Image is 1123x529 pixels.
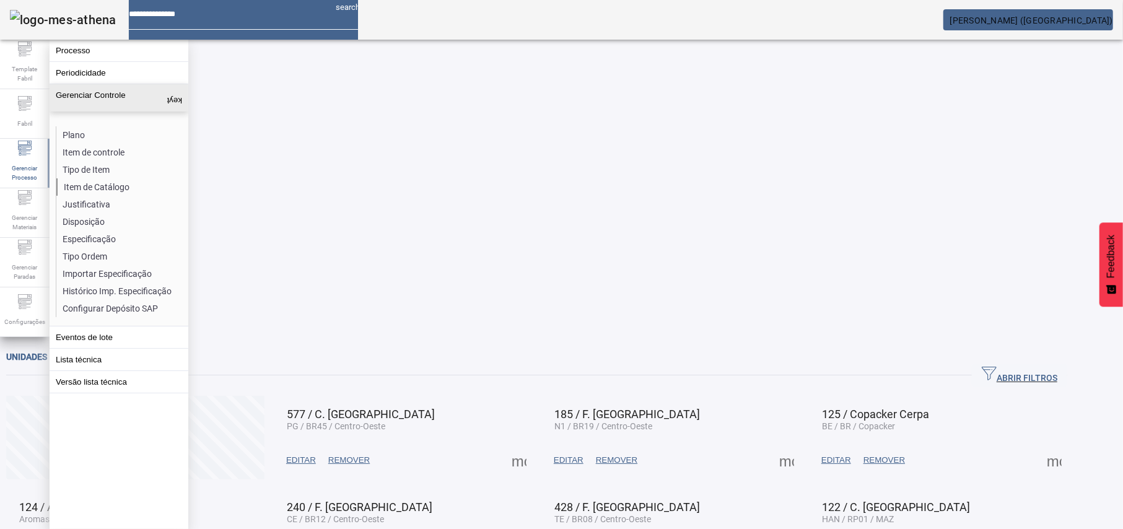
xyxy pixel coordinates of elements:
span: EDITAR [554,454,583,466]
img: logo-mes-athena [10,10,116,30]
button: Mais [776,449,798,471]
button: EDITAR [815,449,857,471]
span: Gerenciar Materiais [6,209,43,235]
span: 122 / C. [GEOGRAPHIC_DATA] [822,501,970,514]
button: Versão lista técnica [50,371,188,393]
span: ABRIR FILTROS [982,366,1057,385]
li: Histórico Imp. Especificação [56,282,188,300]
li: Importar Especificação [56,265,188,282]
span: Fabril [14,115,36,132]
button: REMOVER [322,449,376,471]
span: Configurações [1,313,49,330]
button: REMOVER [857,449,911,471]
mat-icon: keyboard_arrow_up [167,90,182,105]
li: Tipo de Item [56,161,188,178]
button: Mais [508,449,530,471]
span: 185 / F. [GEOGRAPHIC_DATA] [554,408,700,421]
li: Disposição [56,213,188,230]
button: Feedback - Mostrar pesquisa [1099,222,1123,307]
span: 240 / F. [GEOGRAPHIC_DATA] [287,501,432,514]
button: Gerenciar Controle [50,84,188,111]
span: TE / BR08 / Centro-Oeste [554,514,651,524]
span: EDITAR [286,454,316,466]
span: 428 / F. [GEOGRAPHIC_DATA] [554,501,700,514]
span: REMOVER [863,454,905,466]
span: BE / BR / Copacker [822,421,895,431]
span: EDITAR [821,454,851,466]
button: Criar unidade [6,396,264,479]
button: Lista técnica [50,349,188,370]
span: Unidades [6,352,47,362]
li: Configurar Depósito SAP [56,300,188,317]
span: REMOVER [596,454,637,466]
span: [PERSON_NAME] ([GEOGRAPHIC_DATA]) [950,15,1113,25]
button: Periodicidade [50,62,188,84]
li: Especificação [56,230,188,248]
span: Gerenciar Paradas [6,259,43,285]
button: ABRIR FILTROS [972,364,1067,387]
li: Item de Catálogo [56,178,188,196]
span: HAN / RP01 / MAZ [822,514,894,524]
span: CE / BR12 / Centro-Oeste [287,514,384,524]
button: REMOVER [590,449,644,471]
li: Item de controle [56,144,188,161]
span: N1 / BR19 / Centro-Oeste [554,421,652,431]
span: Feedback [1106,235,1117,278]
button: Eventos de lote [50,326,188,348]
li: Justificativa [56,196,188,213]
li: Plano [56,126,188,144]
li: Tipo Ordem [56,248,188,265]
button: Processo [50,40,188,61]
span: 577 / C. [GEOGRAPHIC_DATA] [287,408,435,421]
button: EDITAR [280,449,322,471]
span: Aromas / BRV1 / Verticalizadas [19,514,141,524]
span: 124 / Aromas Verticalizadas [19,501,158,514]
span: 125 / Copacker Cerpa [822,408,929,421]
button: Mais [1043,449,1065,471]
span: PG / BR45 / Centro-Oeste [287,421,385,431]
span: Gerenciar Processo [6,160,43,186]
button: EDITAR [548,449,590,471]
span: Template Fabril [6,61,43,87]
span: REMOVER [328,454,370,466]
